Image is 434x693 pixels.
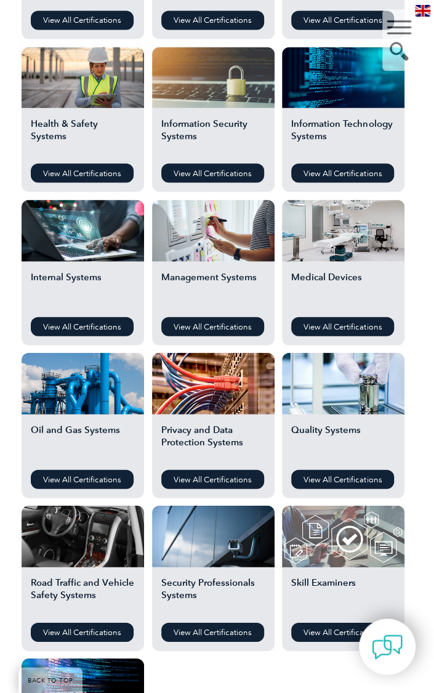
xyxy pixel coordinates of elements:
[291,622,394,641] a: View All Certifications
[291,469,394,488] a: View All Certifications
[161,469,264,488] a: View All Certifications
[291,576,395,613] h2: Skill Examiners
[161,576,265,613] h2: Security Professionals Systems
[291,163,394,182] a: View All Certifications
[161,270,265,307] h2: Management Systems
[31,423,135,460] h2: Oil and Gas Systems
[161,317,264,336] a: View All Certifications
[415,5,430,17] img: en
[31,469,134,488] a: View All Certifications
[18,667,82,693] a: BACK TO TOP
[161,10,264,30] a: View All Certifications
[31,163,134,182] a: View All Certifications
[31,270,135,307] h2: Internal Systems
[291,317,394,336] a: View All Certifications
[372,631,403,662] img: contact-chat.png
[161,163,264,182] a: View All Certifications
[31,576,135,613] h2: Road Traffic and Vehicle Safety Systems
[291,270,395,307] h2: Medical Devices
[31,10,134,30] a: View All Certifications
[161,117,265,154] h2: Information Security Systems
[31,117,135,154] h2: Health & Safety Systems
[161,423,265,460] h2: Privacy and Data Protection Systems
[291,10,394,30] a: View All Certifications
[31,622,134,641] a: View All Certifications
[291,117,395,154] h2: Information Technology Systems
[161,622,264,641] a: View All Certifications
[31,317,134,336] a: View All Certifications
[291,423,395,460] h2: Quality Systems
